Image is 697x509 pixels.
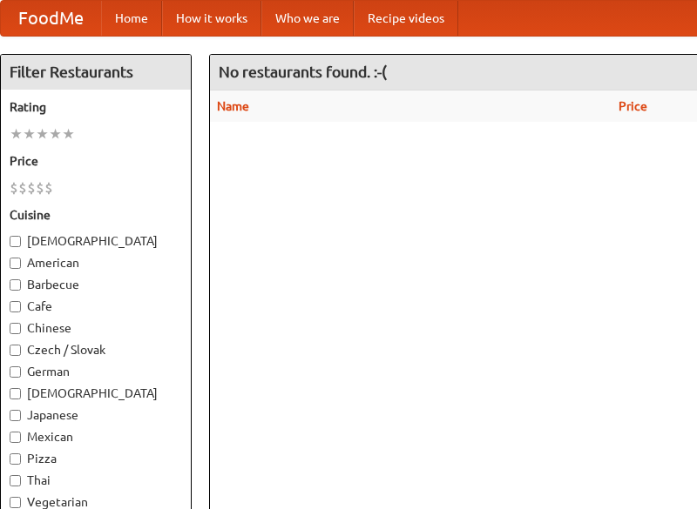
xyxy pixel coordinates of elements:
label: Czech / Slovak [10,341,182,358]
input: German [10,366,21,378]
input: Japanese [10,410,21,421]
a: Home [101,1,162,36]
input: [DEMOGRAPHIC_DATA] [10,388,21,399]
li: $ [36,178,44,198]
label: Barbecue [10,276,182,293]
a: Recipe videos [354,1,458,36]
input: Chinese [10,323,21,334]
li: ★ [36,124,49,144]
li: $ [18,178,27,198]
input: Pizza [10,453,21,465]
input: Barbecue [10,279,21,291]
h5: Rating [10,98,182,116]
h4: Filter Restaurants [1,55,191,90]
li: $ [44,178,53,198]
input: Vegetarian [10,497,21,508]
input: American [10,258,21,269]
label: Thai [10,472,182,489]
a: Name [217,99,249,113]
a: Who we are [261,1,354,36]
input: Cafe [10,301,21,312]
label: Chinese [10,319,182,337]
li: $ [10,178,18,198]
h5: Price [10,152,182,170]
ng-pluralize: No restaurants found. :-( [219,64,387,80]
a: Price [619,99,647,113]
li: ★ [10,124,23,144]
a: How it works [162,1,261,36]
label: Mexican [10,428,182,445]
label: American [10,254,182,271]
li: ★ [23,124,36,144]
li: $ [27,178,36,198]
li: ★ [49,124,62,144]
label: Cafe [10,298,182,315]
a: FoodMe [1,1,101,36]
label: [DEMOGRAPHIC_DATA] [10,232,182,250]
input: Mexican [10,432,21,443]
input: Thai [10,475,21,486]
label: [DEMOGRAPHIC_DATA] [10,385,182,402]
input: Czech / Slovak [10,345,21,356]
h5: Cuisine [10,206,182,224]
li: ★ [62,124,75,144]
label: Pizza [10,450,182,467]
label: German [10,363,182,380]
input: [DEMOGRAPHIC_DATA] [10,236,21,247]
label: Japanese [10,406,182,424]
